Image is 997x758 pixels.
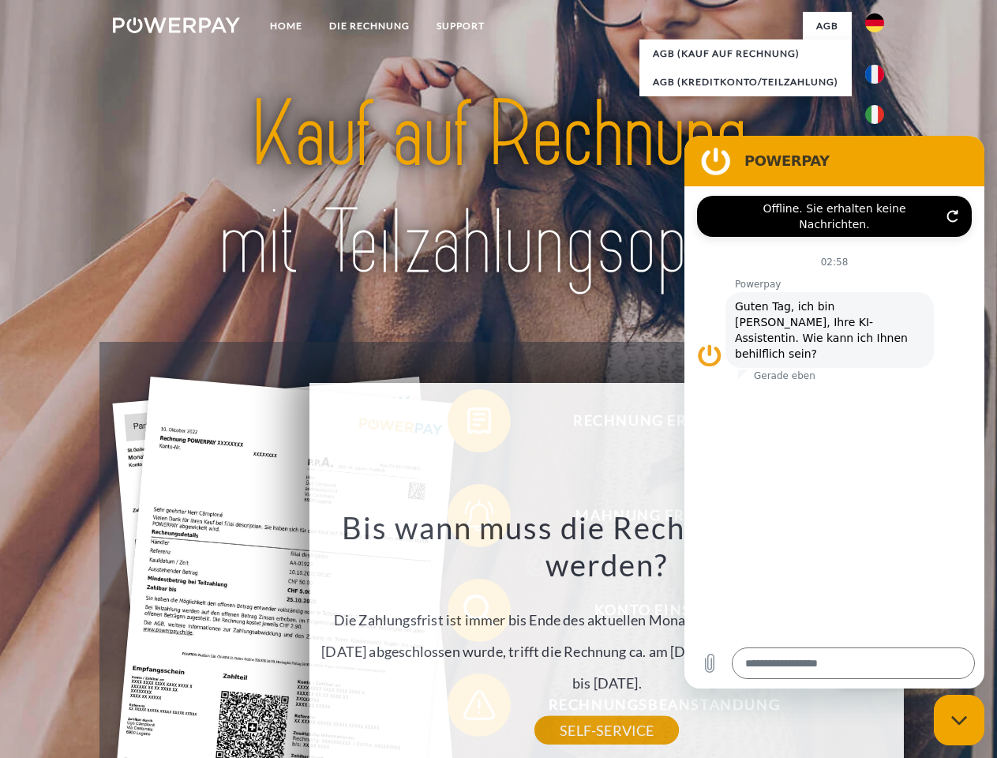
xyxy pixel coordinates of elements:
a: Home [257,12,316,40]
a: AGB (Kauf auf Rechnung) [639,39,852,68]
a: SELF-SERVICE [534,716,679,745]
img: de [865,13,884,32]
img: fr [865,65,884,84]
a: agb [803,12,852,40]
div: Die Zahlungsfrist ist immer bis Ende des aktuellen Monats. Wenn die Bestellung z.B. am [DATE] abg... [319,508,895,730]
a: SUPPORT [423,12,498,40]
a: DIE RECHNUNG [316,12,423,40]
h3: Bis wann muss die Rechnung bezahlt werden? [319,508,895,584]
img: it [865,105,884,124]
iframe: Schaltfläche zum Öffnen des Messaging-Fensters; Konversation läuft [934,695,984,745]
iframe: Messaging-Fenster [684,136,984,689]
img: title-powerpay_de.svg [151,76,846,302]
img: logo-powerpay-white.svg [113,17,240,33]
a: AGB (Kreditkonto/Teilzahlung) [639,68,852,96]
